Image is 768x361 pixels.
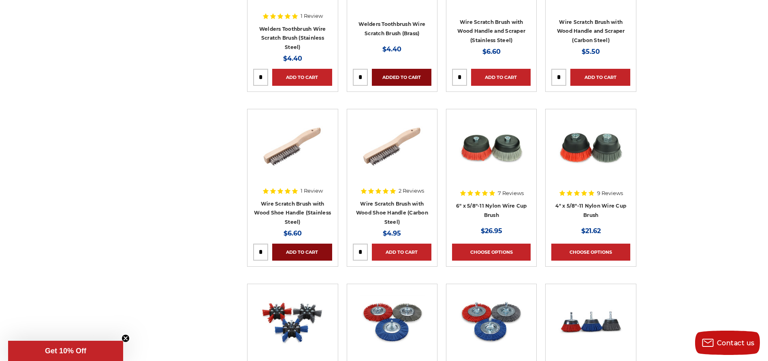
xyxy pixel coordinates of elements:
[284,229,302,237] span: $6.60
[399,188,424,193] span: 2 Reviews
[557,19,625,43] a: Wire Scratch Brush with Wood Handle and Scraper (Carbon Steel)
[570,69,630,86] a: Add to Cart
[382,45,401,53] span: $4.40
[471,69,531,86] a: Add to Cart
[498,191,524,196] span: 7 Reviews
[260,115,325,180] img: Wire Scratch Brush with Wood Shoe Handle (Stainless Steel)
[452,244,531,261] a: Choose Options
[597,191,623,196] span: 9 Reviews
[8,341,123,361] div: Get 10% OffClose teaser
[457,19,525,43] a: Wire Scratch Brush with Wood Handle and Scraper (Stainless Steel)
[582,48,600,55] span: $5.50
[551,244,630,261] a: Choose Options
[122,334,130,342] button: Close teaser
[581,227,601,235] span: $21.62
[301,188,323,193] span: 1 Review
[272,69,332,86] a: Add to Cart
[353,115,431,193] a: Wire Scratch Brush with Wood Shoe Handle (Carbon Steel)
[482,48,501,55] span: $6.60
[259,26,326,50] a: Welders Toothbrush Wire Scratch Brush (Stainless Steel)
[358,21,425,36] a: Welders Toothbrush Wire Scratch Brush (Brass)
[360,115,425,180] img: Wire Scratch Brush with Wood Shoe Handle (Carbon Steel)
[253,115,332,193] a: Wire Scratch Brush with Wood Shoe Handle (Stainless Steel)
[456,203,527,218] a: 6" x 5/8"-11 Nylon Wire Cup Brush
[45,347,86,355] span: Get 10% Off
[356,201,428,225] a: Wire Scratch Brush with Wood Shoe Handle (Carbon Steel)
[559,290,623,355] img: 3" Nylon Wire Cup Brush - 1/4" Hex Shank
[459,290,524,355] img: Nylon Filament Wire Wheels with Hex Shank
[372,244,431,261] a: Add to Cart
[481,227,502,235] span: $26.95
[383,229,401,237] span: $4.95
[272,244,332,261] a: Add to Cart
[459,115,524,180] img: 6" x 5/8"-11 Nylon Wire Wheel Cup Brushes
[254,201,331,225] a: Wire Scratch Brush with Wood Shoe Handle (Stainless Steel)
[360,290,425,355] img: 4 inch nylon wire wheel for drill
[283,55,302,62] span: $4.40
[260,290,325,355] img: 4 inch strip flap brush
[452,115,531,193] a: 6" x 5/8"-11 Nylon Wire Wheel Cup Brushes
[372,69,431,86] a: Added to Cart
[551,115,630,193] a: 4" x 5/8"-11 Nylon Wire Cup Brushes
[301,13,323,19] span: 1 Review
[559,115,623,180] img: 4" x 5/8"-11 Nylon Wire Cup Brushes
[695,331,760,355] button: Contact us
[555,203,626,218] a: 4" x 5/8"-11 Nylon Wire Cup Brush
[717,339,755,347] span: Contact us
